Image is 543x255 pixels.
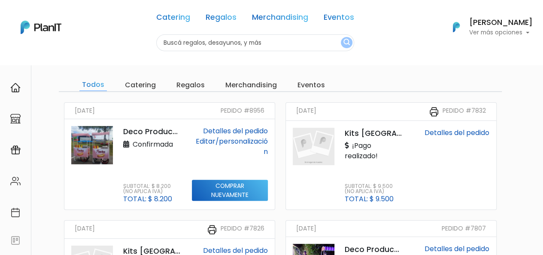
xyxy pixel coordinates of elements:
[10,145,21,155] img: campaigns-02234683943229c281be62815700db0a1741e53638e28bf9629b52c665b00959.svg
[207,224,217,235] img: printer-31133f7acbd7ec30ea1ab4a3b6864c9b5ed483bd8d1a339becc4798053a55bbc.svg
[75,106,95,115] small: [DATE]
[296,106,316,117] small: [DATE]
[293,128,334,165] img: planit_placeholder-9427b205c7ae5e9bf800e9d23d5b17a34c4c1a44177066c4629bad40f2d9547d.png
[196,136,268,157] a: Editar/personalización
[429,107,439,117] img: printer-31133f7acbd7ec30ea1ab4a3b6864c9b5ed483bd8d1a339becc4798053a55bbc.svg
[252,14,308,24] a: Merchandising
[295,79,328,91] input: Eventos
[469,30,533,36] p: Ver más opciones
[174,79,207,91] input: Regalos
[447,18,466,37] img: PlanIt Logo
[10,83,21,93] img: home-e721727adea9d79c4d83392d1f703f7f8bce08238fde08b1acbfd93340b81755.svg
[345,141,403,161] p: ¡Pago realizado!
[206,14,237,24] a: Regalos
[122,79,158,91] input: Catering
[345,184,394,189] p: Subtotal: $ 9.500
[223,79,279,91] input: Merchandising
[425,128,489,138] a: Detalles del pedido
[156,14,190,24] a: Catering
[10,207,21,218] img: calendar-87d922413cdce8b2cf7b7f5f62616a5cf9e4887200fb71536465627b3292af00.svg
[221,106,264,115] small: Pedido #8956
[10,235,21,246] img: feedback-78b5a0c8f98aac82b08bfc38622c3050aee476f2c9584af64705fc4e61158814.svg
[425,244,489,254] a: Detalles del pedido
[469,19,533,27] h6: [PERSON_NAME]
[21,21,61,34] img: PlanIt Logo
[343,39,350,47] img: search_button-432b6d5273f82d61273b3651a40e1bd1b912527efae98b1b7a1b2c0702e16a8d.svg
[203,126,268,136] a: Detalles del pedido
[44,8,124,25] div: ¿Necesitás ayuda?
[345,196,394,203] p: Total: $ 9.500
[442,224,486,233] small: Pedido #7807
[221,224,264,235] small: Pedido #7826
[123,189,172,194] p: (No aplica IVA)
[123,139,173,150] p: Confirmada
[324,14,354,24] a: Eventos
[192,180,268,201] input: Comprar nuevamente
[345,244,403,255] p: Deco Producciones
[442,16,533,38] button: PlanIt Logo [PERSON_NAME] Ver más opciones
[10,176,21,186] img: people-662611757002400ad9ed0e3c099ab2801c6687ba6c219adb57efc949bc21e19d.svg
[123,126,182,137] p: Deco Producciones
[443,106,486,117] small: Pedido #7832
[156,34,354,51] input: Buscá regalos, desayunos, y más
[296,224,316,233] small: [DATE]
[345,189,394,194] p: (No aplica IVA)
[123,184,172,189] p: Subtotal: $ 8.200
[123,196,172,203] p: Total: $ 8.200
[75,224,95,235] small: [DATE]
[79,79,107,91] input: Todos
[10,114,21,124] img: marketplace-4ceaa7011d94191e9ded77b95e3339b90024bf715f7c57f8cf31f2d8c509eaba.svg
[345,128,403,139] p: Kits [GEOGRAPHIC_DATA]
[71,126,113,164] img: thumb_Captura_de_pantalla_2025-05-05_113950.png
